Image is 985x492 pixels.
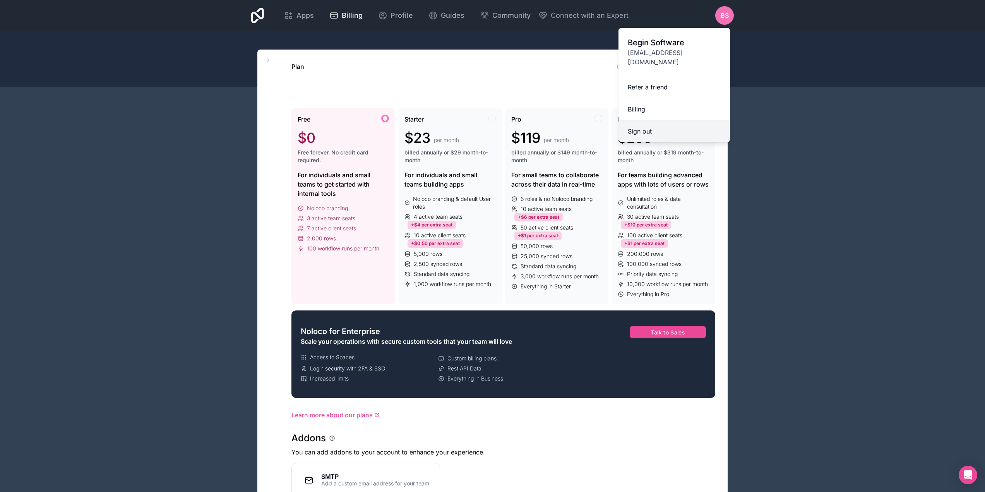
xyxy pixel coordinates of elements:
[414,250,442,258] span: 5,000 rows
[959,466,977,484] div: Open Intercom Messenger
[414,270,469,278] span: Standard data syncing
[474,7,537,24] a: Community
[618,115,645,124] span: Business
[307,245,379,252] span: 100 workflow runs per month
[618,130,652,146] span: $255
[521,262,576,270] span: Standard data syncing
[618,76,730,98] a: Refer a friend
[521,283,571,290] span: Everything in Starter
[621,221,671,229] div: +$10 per extra seat
[404,149,496,164] span: billed annually or $29 month-to-month
[630,326,706,338] button: Talk to Sales
[404,170,496,189] div: For individuals and small teams building apps
[521,242,553,250] span: 50,000 rows
[514,231,562,240] div: +$1 per extra seat
[521,224,573,231] span: 50 active client seats
[408,239,463,248] div: +$0.50 per extra seat
[618,98,730,120] a: Billing
[514,213,563,221] div: +$6 per extra seat
[404,115,424,124] span: Starter
[618,149,709,164] span: billed annually or $319 month-to-month
[521,205,572,213] span: 10 active team seats
[447,365,481,372] span: Rest API Data
[511,170,603,189] div: For small teams to collaborate across their data in real-time
[310,365,385,372] span: Login security with 2FA & SSO
[538,10,629,21] button: Connect with an Expert
[291,410,373,420] span: Learn more about our plans
[301,326,380,337] span: Noloco for Enterprise
[628,48,721,67] span: [EMAIL_ADDRESS][DOMAIN_NAME]
[511,115,521,124] span: Pro
[310,375,349,382] span: Increased limits
[721,11,729,20] span: BS
[441,10,464,21] span: Guides
[422,7,471,24] a: Guides
[521,273,599,280] span: 3,000 workflow runs per month
[278,7,320,24] a: Apps
[628,37,721,48] span: Begin Software
[627,270,678,278] span: Priority data syncing
[323,7,369,24] a: Billing
[627,260,682,268] span: 100,000 synced rows
[521,252,572,260] span: 25,000 synced rows
[627,250,663,258] span: 200,000 rows
[391,10,413,21] span: Profile
[627,280,708,288] span: 10,000 workflow runs per month
[296,10,314,21] span: Apps
[492,10,531,21] span: Community
[621,239,668,248] div: +$1 per extra seat
[627,213,679,221] span: 30 active team seats
[291,447,715,457] p: You can add addons to your account to enhance your experience.
[414,231,466,239] span: 10 active client seats
[414,260,462,268] span: 2,500 synced rows
[434,136,459,144] span: per month
[408,221,456,229] div: +$4 per extra seat
[298,130,315,146] span: $0
[307,225,356,232] span: 7 active client seats
[298,149,389,164] span: Free forever. No credit card required.
[618,170,709,189] div: For teams building advanced apps with lots of users or rows
[617,63,689,70] a: begin-software-workspace
[372,7,419,24] a: Profile
[627,195,709,211] span: Unlimited roles & data consultation
[521,195,593,203] span: 6 roles & no Noloco branding
[291,432,326,444] h1: Addons
[447,355,498,362] span: Custom billing plans.
[511,130,541,146] span: $119
[414,280,491,288] span: 1,000 workflow runs per month
[291,62,304,71] h1: Plan
[627,231,682,239] span: 100 active client seats
[307,214,355,222] span: 3 active team seats
[413,195,495,211] span: Noloco branding & default User roles
[321,480,429,487] div: Add a custom email address for your team
[307,204,348,212] span: Noloco branding
[310,353,355,361] span: Access to Spaces
[298,170,389,198] div: For individuals and small teams to get started with internal tools
[447,375,503,382] span: Everything in Business
[298,115,310,124] span: Free
[321,473,429,480] div: SMTP
[291,410,715,420] a: Learn more about our plans
[342,10,363,21] span: Billing
[618,120,730,142] button: Sign out
[414,213,463,221] span: 4 active team seats
[404,130,431,146] span: $23
[627,290,669,298] span: Everything in Pro
[301,337,573,346] div: Scale your operations with secure custom tools that your team will love
[511,149,603,164] span: billed annually or $149 month-to-month
[551,10,629,21] span: Connect with an Expert
[544,136,569,144] span: per month
[307,235,336,242] span: 2,000 rows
